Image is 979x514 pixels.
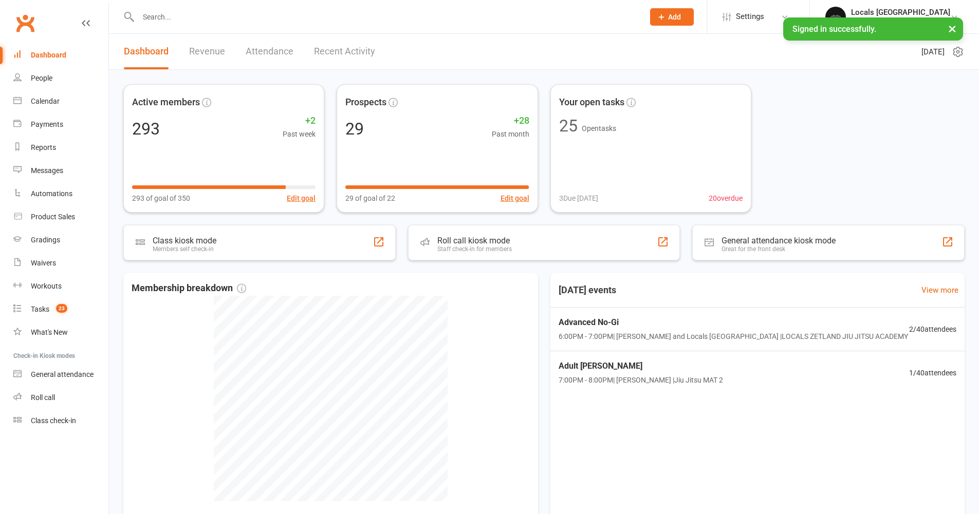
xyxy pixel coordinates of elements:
a: Tasks 23 [13,298,108,321]
span: Adult [PERSON_NAME] [559,359,723,373]
a: Messages [13,159,108,182]
a: Class kiosk mode [13,409,108,432]
span: 7:00PM - 8:00PM | [PERSON_NAME] | Jiu Jitsu MAT 2 [559,374,723,386]
a: Attendance [246,34,293,69]
div: Waivers [31,259,56,267]
span: Open tasks [582,124,616,132]
div: Locals Jiu Jitsu Zetland [851,17,950,26]
a: Dashboard [124,34,169,69]
button: Edit goal [287,193,316,204]
div: Locals [GEOGRAPHIC_DATA] [851,8,950,17]
span: Your open tasks [559,95,624,110]
div: General attendance kiosk mode [722,236,836,245]
span: 2 / 40 attendees [909,323,956,335]
a: Calendar [13,90,108,113]
a: People [13,67,108,90]
button: × [943,17,962,40]
span: [DATE] [921,46,945,58]
div: Automations [31,189,72,198]
div: 29 [345,121,364,137]
button: Add [650,8,694,26]
a: Dashboard [13,44,108,67]
span: +28 [492,113,529,128]
a: Gradings [13,229,108,252]
div: Class check-in [31,416,76,425]
div: Roll call kiosk mode [437,236,512,245]
span: 23 [56,304,67,313]
a: Roll call [13,386,108,409]
a: What's New [13,321,108,344]
a: Workouts [13,275,108,298]
span: Signed in successfully. [792,24,876,34]
span: 6:00PM - 7:00PM | [PERSON_NAME] and Locals [GEOGRAPHIC_DATA] | LOCALS ZETLAND JIU JITSU ACADEMY [559,331,908,342]
span: Membership breakdown [132,281,246,296]
div: Roll call [31,393,55,402]
span: +2 [283,113,316,128]
span: Advanced No-Gi [559,316,908,329]
div: Workouts [31,282,62,290]
div: Product Sales [31,213,75,221]
a: Clubworx [12,10,38,36]
div: Class kiosk mode [153,236,216,245]
input: Search... [135,10,637,24]
div: Members self check-in [153,245,216,253]
div: Gradings [31,236,60,244]
a: Product Sales [13,205,108,229]
a: Recent Activity [314,34,375,69]
div: People [31,74,52,82]
a: Payments [13,113,108,136]
span: Prospects [345,95,386,110]
h3: [DATE] events [550,281,624,299]
a: Reports [13,136,108,159]
div: Tasks [31,305,49,313]
div: General attendance [31,370,94,378]
div: Dashboard [31,51,66,59]
span: 3 Due [DATE] [559,193,598,204]
span: 293 of goal of 350 [132,193,190,204]
span: Settings [736,5,764,28]
span: Add [668,13,681,21]
button: Edit goal [501,193,529,204]
span: Active members [132,95,200,110]
span: Past month [492,128,529,140]
img: thumb_image1753173050.png [825,7,846,27]
a: Revenue [189,34,225,69]
span: Past week [283,128,316,140]
a: General attendance kiosk mode [13,363,108,386]
div: What's New [31,328,68,336]
div: Reports [31,143,56,151]
span: 1 / 40 attendees [909,367,956,378]
div: Payments [31,120,63,128]
div: 25 [559,118,578,134]
a: View more [921,284,958,296]
div: Staff check-in for members [437,245,512,253]
a: Waivers [13,252,108,275]
div: 293 [132,121,160,137]
div: Calendar [31,97,60,105]
div: Messages [31,166,63,175]
span: 20 overdue [709,193,743,204]
a: Automations [13,182,108,205]
span: 29 of goal of 22 [345,193,395,204]
div: Great for the front desk [722,245,836,253]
